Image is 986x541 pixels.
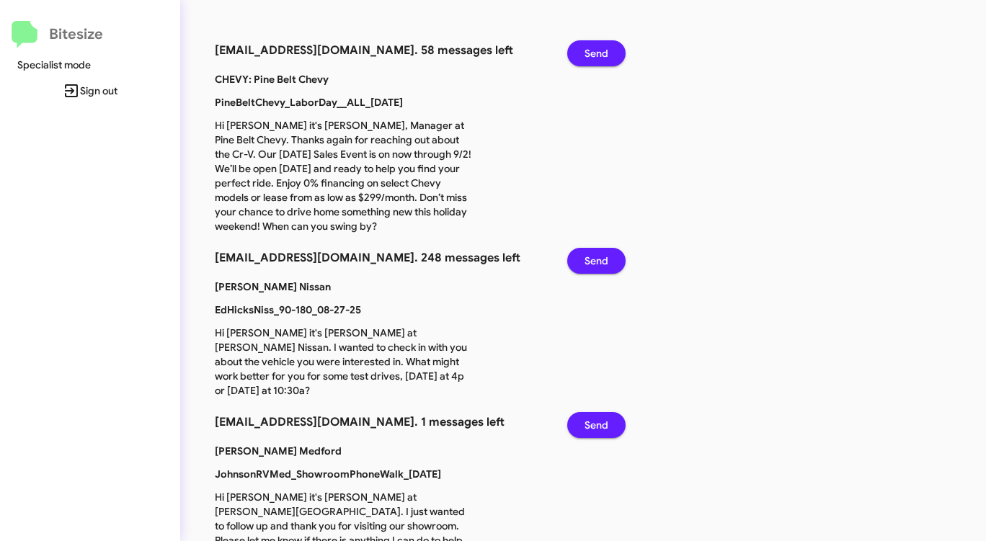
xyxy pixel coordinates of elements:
[215,444,342,457] b: [PERSON_NAME] Medford
[585,248,608,274] span: Send
[215,468,441,480] b: JohnsonRVMed_ShowroomPhoneWalk_[DATE]
[12,78,169,104] span: Sign out
[567,40,626,66] button: Send
[567,412,626,438] button: Send
[215,96,403,109] b: PineBeltChevy_LaborDay__ALL_[DATE]
[215,248,546,268] h3: [EMAIL_ADDRESS][DOMAIN_NAME]. 248 messages left
[215,303,361,316] b: EdHicksNiss_90-180_08-27-25
[215,40,546,61] h3: [EMAIL_ADDRESS][DOMAIN_NAME]. 58 messages left
[204,326,486,398] p: Hi [PERSON_NAME] it's [PERSON_NAME] at [PERSON_NAME] Nissan. I wanted to check in with you about ...
[215,412,546,432] h3: [EMAIL_ADDRESS][DOMAIN_NAME]. 1 messages left
[12,21,103,48] a: Bitesize
[215,73,329,86] b: CHEVY: Pine Belt Chevy
[204,118,486,233] p: Hi [PERSON_NAME] it's [PERSON_NAME], Manager at Pine Belt Chevy. Thanks again for reaching out ab...
[585,412,608,438] span: Send
[215,280,331,293] b: [PERSON_NAME] Nissan
[567,248,626,274] button: Send
[585,40,608,66] span: Send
